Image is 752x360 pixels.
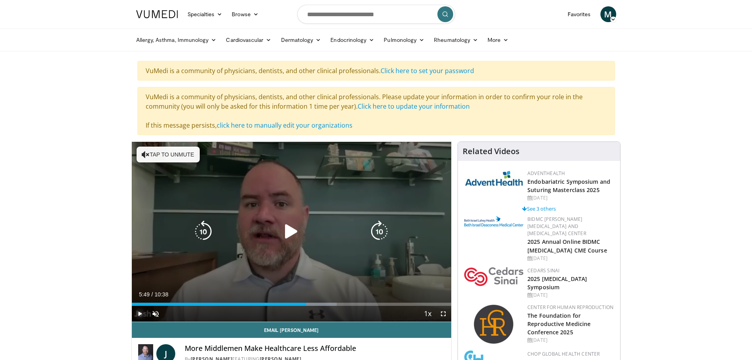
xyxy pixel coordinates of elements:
[527,351,600,357] a: CHOP Global Health Center
[527,255,614,262] div: [DATE]
[183,6,227,22] a: Specialties
[227,6,263,22] a: Browse
[132,306,148,322] button: Play
[429,32,483,48] a: Rheumatology
[527,194,614,202] div: [DATE]
[379,32,429,48] a: Pulmonology
[132,322,452,338] a: Email [PERSON_NAME]
[131,32,221,48] a: Allergy, Asthma, Immunology
[139,291,150,298] span: 5:49
[464,267,523,286] img: 7e905080-f4a2-4088-8787-33ce2bef9ada.png.150x105_q85_autocrop_double_scale_upscale_version-0.2.png
[464,170,523,186] img: 5c3c682d-da39-4b33-93a5-b3fb6ba9580b.jpg.150x105_q85_autocrop_double_scale_upscale_version-0.2.jpg
[435,306,451,322] button: Fullscreen
[185,344,445,353] h4: More Middlemen Make Healthcare Less Affordable
[221,32,276,48] a: Cardiovascular
[420,306,435,322] button: Playback Rate
[154,291,168,298] span: 10:38
[137,147,200,162] button: Tap to unmute
[297,5,455,24] input: Search topics, interventions
[137,61,615,81] div: VuMedi is a community of physicians, dentists, and other clinical professionals.
[527,170,565,177] a: AdventHealth
[137,87,615,135] div: VuMedi is a community of physicians, dentists, and other clinical professionals. Please update yo...
[483,32,513,48] a: More
[563,6,596,22] a: Favorites
[527,178,610,194] a: Endobariatric Symposium and Suturing Masterclass 2025
[527,267,559,274] a: Cedars Sinai
[217,121,353,130] a: click here to manually edit your organizations
[527,216,586,237] a: BIDMC [PERSON_NAME][MEDICAL_DATA] and [MEDICAL_DATA] Center
[464,216,523,226] img: c96b19ec-a48b-46a9-9095-935f19585444.png.150x105_q85_autocrop_double_scale_upscale_version-0.2.png
[136,10,178,18] img: VuMedi Logo
[473,304,515,345] img: c058e059-5986-4522-8e32-16b7599f4943.png.150x105_q85_autocrop_double_scale_upscale_version-0.2.png
[527,292,614,299] div: [DATE]
[463,147,519,156] h4: Related Videos
[527,337,614,344] div: [DATE]
[358,102,470,111] a: Click here to update your information
[132,303,452,306] div: Progress Bar
[527,312,591,336] a: The Foundation for Reproductive Medicine Conference 2025
[152,291,153,298] span: /
[326,32,379,48] a: Endocrinology
[527,238,607,254] a: 2025 Annual Online BIDMC [MEDICAL_DATA] CME Course
[132,142,452,322] video-js: Video Player
[527,275,587,291] a: 2025 [MEDICAL_DATA] Symposium
[600,6,616,22] a: M
[381,66,474,75] a: Click here to set your password
[527,304,613,311] a: Center for Human Reproduction
[522,205,556,212] a: See 3 others
[276,32,326,48] a: Dermatology
[148,306,163,322] button: Unmute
